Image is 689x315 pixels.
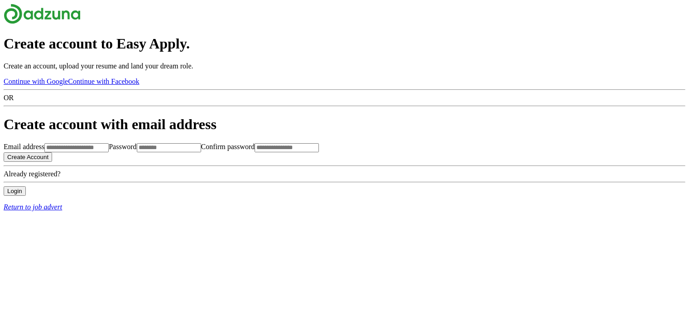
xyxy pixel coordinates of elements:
[4,35,685,52] h1: Create account to Easy Apply.
[4,116,685,133] h1: Create account with email address
[4,170,61,178] span: Already registered?
[4,143,44,150] label: Email address
[201,143,255,150] label: Confirm password
[4,78,68,85] a: Continue with Google
[4,187,26,194] a: Login
[4,203,685,211] a: Return to job advert
[4,62,685,70] p: Create an account, upload your resume and land your dream role.
[4,94,14,102] span: OR
[68,78,139,85] a: Continue with Facebook
[4,4,81,24] img: Adzuna logo
[4,186,26,196] button: Login
[4,152,52,162] button: Create Account
[109,143,136,150] label: Password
